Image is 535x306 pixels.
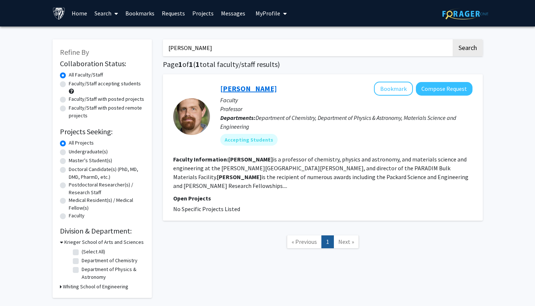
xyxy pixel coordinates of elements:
img: ForagerOne Logo [442,8,488,19]
label: Master's Student(s) [69,157,112,164]
a: Messages [217,0,249,26]
button: Search [453,39,483,56]
a: Next Page [334,235,359,248]
nav: Page navigation [163,228,483,258]
h3: Whiting School of Engineering [63,283,128,291]
fg-read-more: is a professor of chemistry, physics and astronomy, and materials science and engineering at the ... [173,156,468,189]
span: « Previous [292,238,317,245]
span: 1 [178,60,182,69]
label: Faculty/Staff with posted remote projects [69,104,145,120]
iframe: Chat [6,273,31,300]
label: Undergraduate(s) [69,148,108,156]
p: Open Projects [173,194,472,203]
p: Professor [220,104,472,113]
label: Faculty/Staff accepting students [69,80,141,88]
a: Bookmarks [122,0,158,26]
label: All Faculty/Staff [69,71,103,79]
h2: Division & Department: [60,227,145,235]
b: Departments: [220,114,256,121]
label: Department of Chemistry [82,257,138,264]
button: Add Tyrel McQueen to Bookmarks [374,82,413,96]
label: Doctoral Candidate(s) (PhD, MD, DMD, PharmD, etc.) [69,166,145,181]
b: Faculty Information: [173,156,228,163]
h3: Krieger School of Arts and Sciences [64,238,144,246]
label: Department of Physics & Astronomy [82,266,143,281]
span: Next » [338,238,354,245]
span: 1 [189,60,193,69]
span: Department of Chemistry, Department of Physics & Astronomy, Materials Science and Engineering [220,114,456,130]
a: Projects [189,0,217,26]
span: Refine By [60,47,89,57]
a: Home [68,0,91,26]
a: Previous Page [287,235,322,248]
span: 1 [196,60,200,69]
h2: Projects Seeking: [60,127,145,136]
span: No Specific Projects Listed [173,205,240,213]
a: Requests [158,0,189,26]
label: All Projects [69,139,94,147]
input: Search Keywords [163,39,452,56]
label: Postdoctoral Researcher(s) / Research Staff [69,181,145,196]
img: Johns Hopkins University Logo [53,7,65,20]
label: Faculty/Staff with posted projects [69,95,144,103]
p: Faculty [220,96,472,104]
label: Medical Resident(s) / Medical Fellow(s) [69,196,145,212]
a: Search [91,0,122,26]
span: My Profile [256,10,280,17]
a: 1 [321,235,334,248]
b: [PERSON_NAME] [228,156,273,163]
label: (Select All) [82,248,105,256]
h1: Page of ( total faculty/staff results) [163,60,483,69]
button: Compose Request to Tyrel McQueen [416,82,472,96]
mat-chip: Accepting Students [220,134,278,146]
h2: Collaboration Status: [60,59,145,68]
b: [PERSON_NAME] [217,173,261,181]
label: Faculty [69,212,85,220]
a: [PERSON_NAME] [220,84,277,93]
